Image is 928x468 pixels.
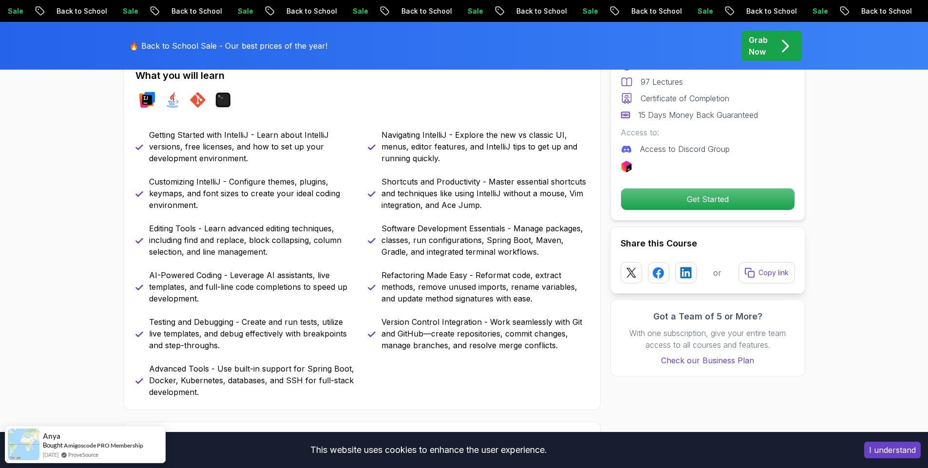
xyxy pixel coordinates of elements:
[687,6,719,16] p: Sale
[621,237,795,250] h2: Share this Course
[713,267,721,279] p: or
[621,188,795,210] p: Get Started
[641,76,683,88] p: 97 Lectures
[139,92,155,108] img: intellij logo
[621,355,795,366] a: Check our Business Plan
[621,310,795,323] h3: Got a Team of 5 or More?
[621,127,795,138] p: Access to:
[135,69,588,82] h2: What you will learn
[149,316,356,351] p: Testing and Debugging - Create and run tests, utilize live templates, and debug effectively with ...
[381,176,588,211] p: Shortcuts and Productivity - Master essential shortcuts and techniques like using IntelliJ withou...
[215,92,231,108] img: terminal logo
[149,176,356,211] p: Customizing IntelliJ - Configure themes, plugins, keymaps, and font sizes to create your ideal co...
[342,6,374,16] p: Sale
[381,129,588,164] p: Navigating IntelliJ - Explore the new vs classic UI, menus, editor features, and IntelliJ tips to...
[457,6,489,16] p: Sale
[739,262,795,283] button: Copy link
[7,439,850,461] div: This website uses cookies to enhance the user experience.
[641,93,729,104] p: Certificate of Completion
[8,429,39,460] img: provesource social proof notification image
[864,442,921,458] button: Accept cookies
[851,6,917,16] p: Back to School
[506,6,572,16] p: Back to School
[621,327,795,351] p: With one subscription, give your entire team access to all courses and features.
[113,6,144,16] p: Sale
[621,6,687,16] p: Back to School
[381,223,588,258] p: Software Development Essentials - Manage packages, classes, run configurations, Spring Boot, Mave...
[381,316,588,351] p: Version Control Integration - Work seamlessly with Git and GitHub—create repositories, commit cha...
[149,269,356,304] p: AI-Powered Coding - Leverage AI assistants, live templates, and full-line code completions to spe...
[43,432,60,440] span: Anya
[64,441,143,449] a: Amigoscode PRO Membership
[46,6,113,16] p: Back to School
[165,92,180,108] img: java logo
[276,6,342,16] p: Back to School
[381,269,588,304] p: Refactoring Made Easy - Reformat code, extract methods, remove unused imports, rename variables, ...
[161,6,227,16] p: Back to School
[640,143,730,155] p: Access to Discord Group
[149,223,356,258] p: Editing Tools - Learn advanced editing techniques, including find and replace, block collapsing, ...
[621,161,632,172] img: jetbrains logo
[736,6,802,16] p: Back to School
[227,6,259,16] p: Sale
[758,268,789,278] p: Copy link
[129,40,327,52] p: 🔥 Back to School Sale - Our best prices of the year!
[43,450,58,459] span: [DATE]
[149,129,356,164] p: Getting Started with IntelliJ - Learn about IntelliJ versions, free licenses, and how to set up y...
[43,441,63,449] span: Bought
[68,451,98,458] a: ProveSource
[638,109,758,121] p: 15 Days Money Back Guaranteed
[749,34,768,57] p: Grab Now
[621,188,795,210] button: Get Started
[190,92,206,108] img: git logo
[802,6,833,16] p: Sale
[149,363,356,398] p: Advanced Tools - Use built-in support for Spring Boot, Docker, Kubernetes, databases, and SSH for...
[391,6,457,16] p: Back to School
[572,6,604,16] p: Sale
